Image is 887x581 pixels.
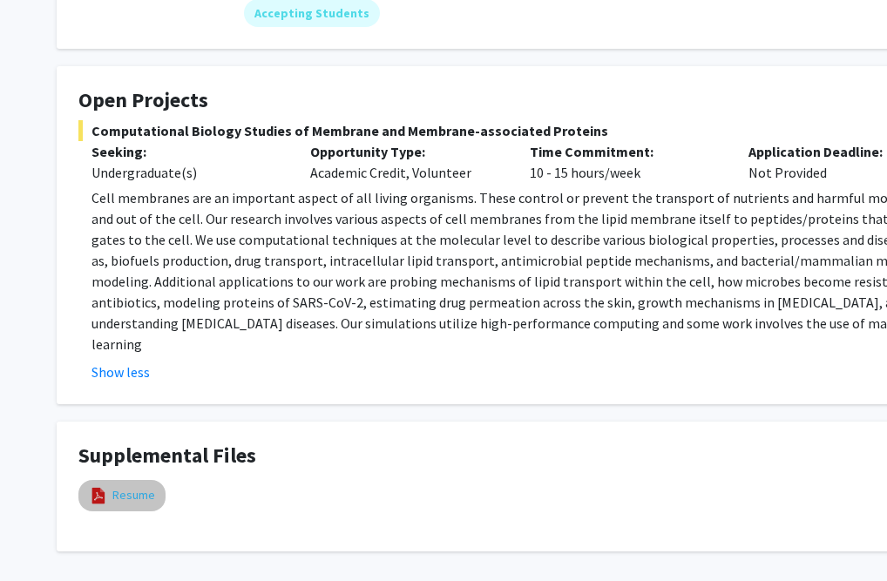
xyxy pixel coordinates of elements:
[91,361,150,382] button: Show less
[89,486,108,505] img: pdf_icon.png
[297,141,516,183] div: Academic Credit, Volunteer
[112,486,155,504] a: Resume
[310,141,503,162] p: Opportunity Type:
[91,162,284,183] div: Undergraduate(s)
[13,503,74,568] iframe: Chat
[517,141,735,183] div: 10 - 15 hours/week
[91,141,284,162] p: Seeking:
[530,141,722,162] p: Time Commitment:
